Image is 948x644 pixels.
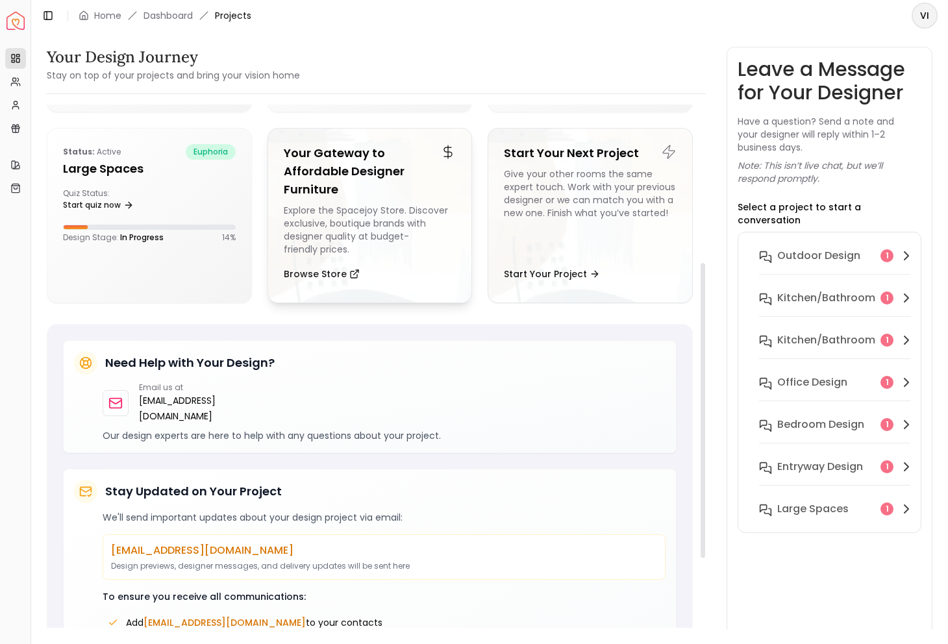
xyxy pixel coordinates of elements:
h3: Leave a Message for Your Designer [738,58,921,105]
span: [EMAIL_ADDRESS][DOMAIN_NAME] [143,616,306,629]
span: In Progress [120,232,164,243]
h6: Bedroom design [777,417,864,432]
button: Kitchen/Bathroom1 [749,327,925,369]
p: Have a question? Send a note and your designer will reply within 1–2 business days. [738,115,921,154]
p: To ensure you receive all communications: [103,590,666,603]
div: 1 [880,249,893,262]
h6: entryway design [777,459,863,475]
p: 14 % [222,232,236,243]
h5: Your Gateway to Affordable Designer Furniture [284,144,456,199]
button: Kitchen/Bathroom1 [749,285,925,327]
h6: Kitchen/Bathroom [777,290,875,306]
div: 1 [880,460,893,473]
div: 1 [880,334,893,347]
a: Home [94,9,121,22]
button: VI [912,3,938,29]
button: Bedroom design1 [749,412,925,454]
nav: breadcrumb [79,9,251,22]
h5: Start Your Next Project [504,144,677,162]
h6: Office design [777,375,847,390]
h3: Your Design Journey [47,47,300,68]
h5: Large Spaces [63,160,236,178]
span: Projects [215,9,251,22]
span: Add to your contacts [126,616,382,629]
h5: Need Help with Your Design? [105,354,275,372]
p: Design previews, designer messages, and delivery updates will be sent here [111,561,657,571]
button: Large Spaces1 [749,496,925,522]
p: Design Stage: [63,232,164,243]
button: Browse Store [284,261,360,287]
div: 1 [880,502,893,515]
div: 1 [880,291,893,304]
h6: Outdoor design [777,248,860,264]
a: Start Your Next ProjectGive your other rooms the same expert touch. Work with your previous desig... [488,128,693,303]
h5: Stay Updated on Your Project [105,482,282,501]
span: euphoria [186,144,236,160]
div: Give your other rooms the same expert touch. Work with your previous designer or we can match you... [504,167,677,256]
a: Dashboard [143,9,193,22]
h6: Kitchen/Bathroom [777,332,875,348]
a: Spacejoy [6,12,25,30]
div: Explore the Spacejoy Store. Discover exclusive, boutique brands with designer quality at budget-f... [284,204,456,256]
button: Office design1 [749,369,925,412]
a: Your Gateway to Affordable Designer FurnitureExplore the Spacejoy Store. Discover exclusive, bout... [268,128,473,303]
h6: Large Spaces [777,501,849,517]
p: Select a project to start a conversation [738,201,921,227]
a: [EMAIL_ADDRESS][DOMAIN_NAME] [139,393,228,424]
p: [EMAIL_ADDRESS][DOMAIN_NAME] [111,543,657,558]
b: Status: [63,146,95,157]
p: We'll send important updates about your design project via email: [103,511,666,524]
div: 1 [880,418,893,431]
button: entryway design1 [749,454,925,496]
p: Note: This isn’t live chat, but we’ll respond promptly. [738,159,921,185]
button: Outdoor design1 [749,243,925,285]
img: Spacejoy Logo [6,12,25,30]
p: active [63,144,121,160]
span: VI [913,4,936,27]
button: Start Your Project [504,261,600,287]
p: Email us at [139,382,228,393]
a: Start quiz now [63,196,134,214]
div: Quiz Status: [63,188,144,214]
small: Stay on top of your projects and bring your vision home [47,69,300,82]
div: 1 [880,376,893,389]
p: Our design experts are here to help with any questions about your project. [103,429,666,442]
